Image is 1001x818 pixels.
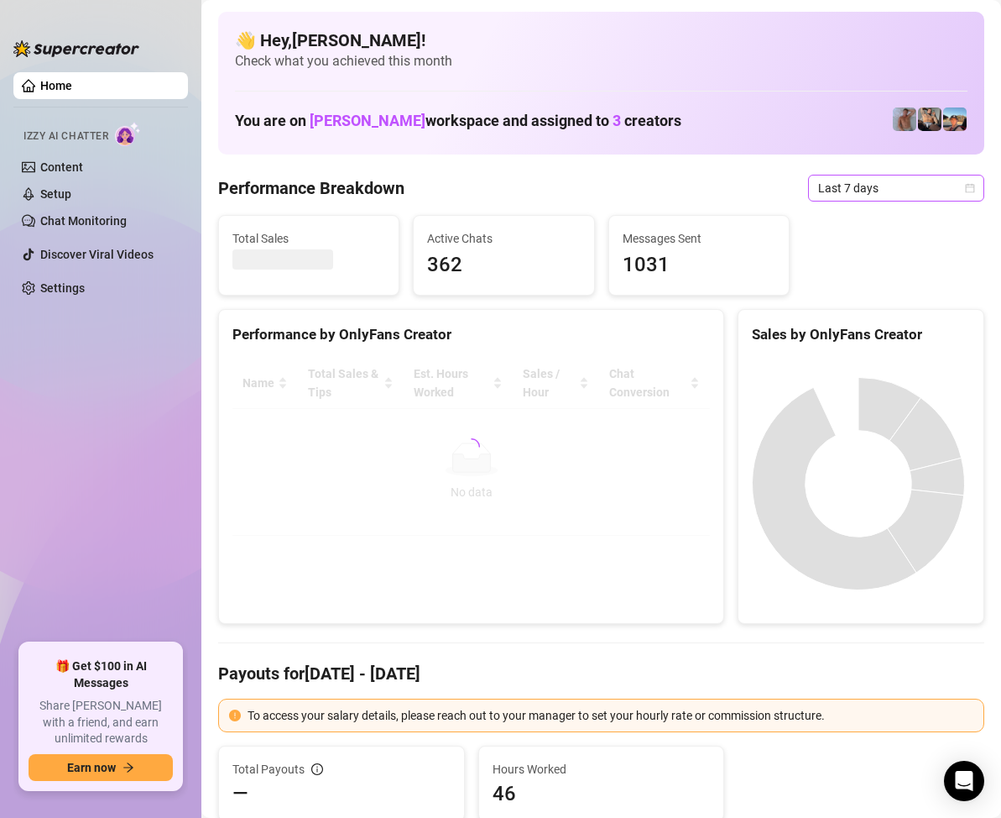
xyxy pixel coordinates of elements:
[229,710,241,721] span: exclamation-circle
[29,698,173,747] span: Share [PERSON_NAME] with a friend, and earn unlimited rewards
[123,762,134,773] span: arrow-right
[248,706,973,725] div: To access your salary details, please reach out to your manager to set your hourly rate or commis...
[115,122,141,146] img: AI Chatter
[67,761,116,774] span: Earn now
[23,128,108,144] span: Izzy AI Chatter
[40,248,154,261] a: Discover Viral Videos
[493,760,711,779] span: Hours Worked
[218,662,984,685] h4: Payouts for [DATE] - [DATE]
[818,176,974,201] span: Last 7 days
[29,754,173,781] button: Earn nowarrow-right
[40,214,127,228] a: Chat Monitoring
[40,187,71,201] a: Setup
[218,176,404,200] h4: Performance Breakdown
[427,229,580,248] span: Active Chats
[752,323,970,346] div: Sales by OnlyFans Creator
[232,760,305,779] span: Total Payouts
[623,249,775,281] span: 1031
[13,40,139,57] img: logo-BBDzfeDw.svg
[235,52,967,71] span: Check what you achieved this month
[623,229,775,248] span: Messages Sent
[235,29,967,52] h4: 👋 Hey, [PERSON_NAME] !
[40,281,85,295] a: Settings
[944,761,984,801] div: Open Intercom Messenger
[232,229,385,248] span: Total Sales
[893,107,916,131] img: Joey
[232,780,248,807] span: —
[427,249,580,281] span: 362
[965,183,975,193] span: calendar
[235,112,681,130] h1: You are on workspace and assigned to creators
[918,107,941,131] img: George
[463,438,480,455] span: loading
[493,780,711,807] span: 46
[311,763,323,775] span: info-circle
[943,107,967,131] img: Zach
[29,658,173,691] span: 🎁 Get $100 in AI Messages
[232,323,710,346] div: Performance by OnlyFans Creator
[613,112,621,129] span: 3
[40,160,83,174] a: Content
[310,112,425,129] span: [PERSON_NAME]
[40,79,72,92] a: Home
